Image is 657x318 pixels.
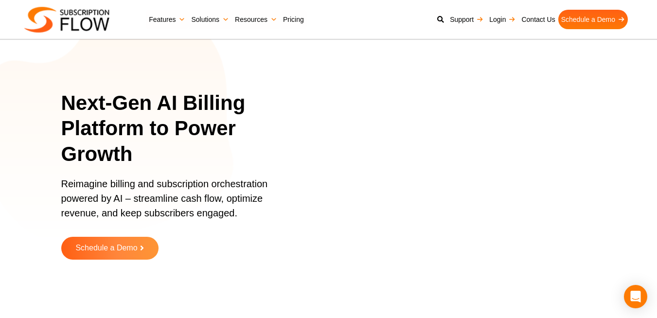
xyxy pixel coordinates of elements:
[232,10,280,29] a: Resources
[75,244,137,252] span: Schedule a Demo
[518,10,558,29] a: Contact Us
[61,177,291,230] p: Reimagine billing and subscription orchestration powered by AI – streamline cash flow, optimize r...
[146,10,188,29] a: Features
[24,7,109,33] img: Subscriptionflow
[61,237,159,260] a: Schedule a Demo
[61,90,303,167] h1: Next-Gen AI Billing Platform to Power Growth
[188,10,232,29] a: Solutions
[624,285,647,308] div: Open Intercom Messenger
[447,10,486,29] a: Support
[486,10,518,29] a: Login
[280,10,307,29] a: Pricing
[558,10,628,29] a: Schedule a Demo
